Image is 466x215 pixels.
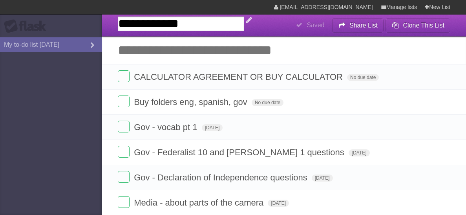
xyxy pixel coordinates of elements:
span: Gov - Declaration of Independence questions [134,173,309,182]
label: Done [118,70,130,82]
span: Media - about parts of the camera [134,198,265,208]
button: Clone This List [386,18,450,33]
span: [DATE] [349,149,370,156]
span: Gov - vocab pt 1 [134,122,199,132]
span: No due date [347,74,379,81]
span: Buy folders eng, spanish, gov [134,97,249,107]
span: Gov - Federalist 10 and [PERSON_NAME] 1 questions [134,147,346,157]
div: Flask [4,19,51,33]
label: Done [118,171,130,183]
label: Done [118,96,130,107]
label: Done [118,196,130,208]
span: [DATE] [268,200,289,207]
span: CALCULATOR AGREEMENT OR BUY CALCULATOR [134,72,345,82]
b: Share List [349,22,378,29]
label: Done [118,121,130,132]
b: Saved [307,22,324,28]
b: Clone This List [403,22,444,29]
span: [DATE] [312,175,333,182]
button: Share List [332,18,384,33]
label: Done [118,146,130,158]
span: [DATE] [202,124,223,131]
span: No due date [252,99,283,106]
